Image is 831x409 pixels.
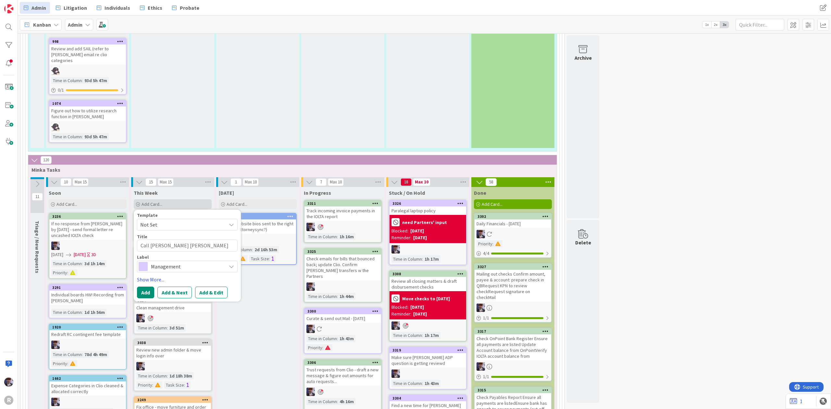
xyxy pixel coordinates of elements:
[134,340,211,346] div: 3038
[423,332,440,339] div: 1h 17m
[390,271,466,277] div: 3308
[391,245,400,254] img: ML
[68,21,82,28] b: Admin
[49,398,126,406] div: ML
[475,214,551,219] div: 3302
[304,308,381,314] div: 3300
[134,362,211,370] div: ML
[304,308,381,323] div: 3300Curate & send out Mail - [DATE]
[475,270,551,302] div: Mailing out checks Confirm amount, payee & account: prepare check in QBRequest KPN to review chec...
[52,325,126,329] div: 1920
[51,269,67,276] div: Priority
[136,324,167,331] div: Time in Column
[51,398,60,406] img: ML
[475,362,551,371] div: ML
[304,206,381,221] div: Track incoming invoice payments in the IOLTA report
[736,19,784,31] input: Quick Filter...
[307,201,381,206] div: 3311
[49,86,126,94] div: 0/1
[152,381,153,389] span: :
[51,67,60,75] img: KN
[52,101,126,106] div: 1074
[41,156,52,164] span: 120
[49,106,126,121] div: Figure out how to utilize research function in [PERSON_NAME]
[475,328,551,334] div: 3317
[390,277,466,291] div: Review all closing matters & draft disbursement checks
[136,2,166,14] a: Ethics
[82,351,83,358] span: :
[136,362,145,370] img: ML
[391,369,400,378] img: ML
[105,4,130,12] span: Individuals
[51,242,60,250] img: ML
[475,334,551,360] div: Check OnPoint Bank Register Ensure all payments are listed Update Account balance from OnPointVer...
[137,341,211,345] div: 3038
[168,372,194,379] div: 1d 18h 38m
[136,372,167,379] div: Time in Column
[82,77,83,84] span: :
[168,2,203,14] a: Probate
[391,304,408,311] div: Blocked:
[157,287,192,298] button: Add & Next
[136,381,152,389] div: Priority
[49,123,126,131] div: KN
[49,219,126,240] div: If no response from [PERSON_NAME] by [DATE] - send formal letter re uncashed IOLTA check
[51,133,82,140] div: Time in Column
[91,251,96,258] div: 3D
[219,214,296,219] div: 2965
[51,351,82,358] div: Time in Column
[83,351,109,358] div: 78d 4h 49m
[134,298,211,312] div: 3224Clean management drive
[52,376,126,381] div: 1662
[49,44,126,65] div: Review and add SAIL (refer to [PERSON_NAME] email re clio categories
[475,387,551,393] div: 3315
[492,240,493,247] span: :
[304,388,381,396] div: ML
[306,344,322,351] div: Priority
[337,233,338,240] span: :
[75,180,87,184] div: Max 15
[20,2,50,14] a: Admin
[134,346,211,360] div: Review new admin folder & move login info over
[67,360,68,367] span: :
[711,21,720,28] span: 2x
[338,293,355,300] div: 1h 44m
[49,381,126,396] div: Expense Categories in Clio cleaned & allocated correctly
[145,178,156,186] span: 15
[477,362,485,371] img: ML
[4,4,13,13] img: Visit kanbanzone.com
[304,201,381,221] div: 3311Track incoming invoice payments in the IOLTA report
[720,21,729,28] span: 3x
[167,324,168,331] span: :
[137,255,149,259] span: Label
[702,21,711,28] span: 1x
[230,178,242,186] span: 1
[31,167,549,173] span: Minka Tasks
[307,249,381,254] div: 3325
[304,325,381,333] div: ML
[338,233,355,240] div: 1h 16m
[51,309,82,316] div: Time in Column
[137,398,211,402] div: 3249
[134,314,211,322] div: ML
[136,314,145,322] img: ML
[390,347,466,367] div: 3319Make sure [PERSON_NAME] ADP question is getting reviewd
[49,285,126,305] div: 3291Individual boards HW! Recording from [PERSON_NAME]
[304,314,381,323] div: Curate & send out Mail - [DATE]
[83,133,109,140] div: 93d 5h 47m
[477,230,485,238] img: ML
[49,285,126,291] div: 3291
[253,246,279,253] div: 2d 16h 53m
[390,201,466,206] div: 3326
[306,233,337,240] div: Time in Column
[337,335,338,342] span: :
[51,360,67,367] div: Priority
[52,39,126,44] div: 998
[337,293,338,300] span: :
[49,291,126,305] div: Individual boards HW! Recording from [PERSON_NAME]
[390,353,466,367] div: Make sure [PERSON_NAME] ADP question is getting reviewd
[49,376,126,396] div: 1662Expense Categories in Clio cleaned & allocated correctly
[304,223,381,231] div: ML
[392,396,466,401] div: 3304
[137,234,147,240] label: Title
